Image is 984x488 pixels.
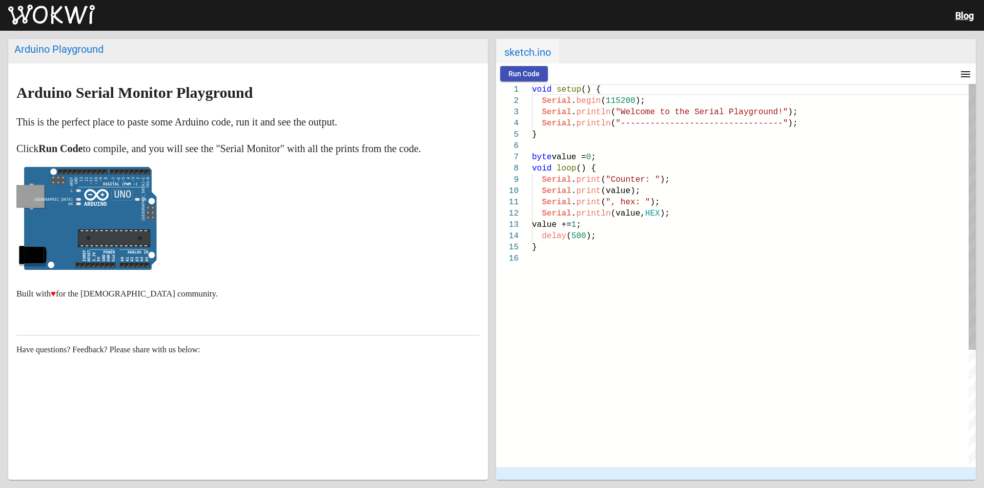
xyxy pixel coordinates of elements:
[532,153,551,162] span: byte
[496,219,519,230] div: 13
[496,107,519,118] div: 3
[606,96,635,105] span: 115200
[542,198,571,207] span: Serial
[16,140,480,157] p: Click to compile, and you will see the "Serial Monitor" with all the prints from the code.
[955,10,974,21] a: Blog
[571,119,577,128] span: .
[788,108,797,117] span: );
[611,209,645,218] span: (value,
[496,230,519,242] div: 14
[496,163,519,174] div: 8
[606,175,660,184] span: "Counter: "
[601,96,606,105] span: (
[571,186,577,196] span: .
[496,118,519,129] div: 4
[611,119,616,128] span: (
[532,85,551,94] span: void
[576,119,610,128] span: println
[586,231,596,241] span: );
[788,119,797,128] span: );
[606,198,650,207] span: ", hex: "
[38,143,83,154] strong: Run Code
[576,220,581,229] span: ;
[496,242,519,253] div: 15
[576,96,601,105] span: begin
[571,108,577,117] span: .
[660,209,670,218] span: );
[645,209,660,218] span: HEX
[542,108,571,117] span: Serial
[601,198,606,207] span: (
[635,96,645,105] span: );
[14,43,482,55] div: Arduino Playground
[8,5,95,25] img: Wokwi
[616,108,788,117] span: "Welcome to the Serial Playground!"
[532,164,551,173] span: void
[576,186,601,196] span: print
[576,175,601,184] span: print
[571,209,577,218] span: .
[496,84,519,95] div: 1
[496,129,519,140] div: 5
[591,153,596,162] span: ;
[571,175,577,184] span: .
[571,96,577,105] span: .
[542,186,571,196] span: Serial
[586,153,591,162] span: 0
[557,164,576,173] span: loop
[16,84,480,101] h2: Arduino Serial Monitor Playground
[542,209,571,218] span: Serial
[551,153,586,162] span: value =
[508,70,540,78] span: Run Code
[571,231,586,241] span: 500
[601,175,606,184] span: (
[601,186,640,196] span: (value);
[571,198,577,207] span: .
[51,289,56,299] span: ♥
[650,198,660,207] span: );
[576,108,610,117] span: println
[16,345,200,354] span: Have questions? Feedback? Please share with us below:
[557,85,581,94] span: setup
[532,220,571,229] span: value +=
[542,119,571,128] span: Serial
[496,185,519,197] div: 10
[16,289,218,299] small: Built with for the [DEMOGRAPHIC_DATA] community.
[542,175,571,184] span: Serial
[16,114,480,130] p: This is the perfect place to paste some Arduino code, run it and see the output.
[581,85,601,94] span: () {
[532,130,537,139] span: }
[660,175,670,184] span: );
[500,66,548,81] button: Run Code
[496,95,519,107] div: 2
[542,231,566,241] span: delay
[496,152,519,163] div: 7
[496,39,559,63] span: sketch.ino
[571,220,577,229] span: 1
[576,198,601,207] span: print
[496,253,519,264] div: 16
[566,231,571,241] span: (
[496,174,519,185] div: 9
[959,68,972,80] mat-icon: menu
[496,140,519,152] div: 6
[576,209,610,218] span: println
[616,119,788,128] span: "---------------------------------"
[496,208,519,219] div: 12
[496,197,519,208] div: 11
[576,164,596,173] span: () {
[532,243,537,252] span: }
[542,96,571,105] span: Serial
[611,108,616,117] span: (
